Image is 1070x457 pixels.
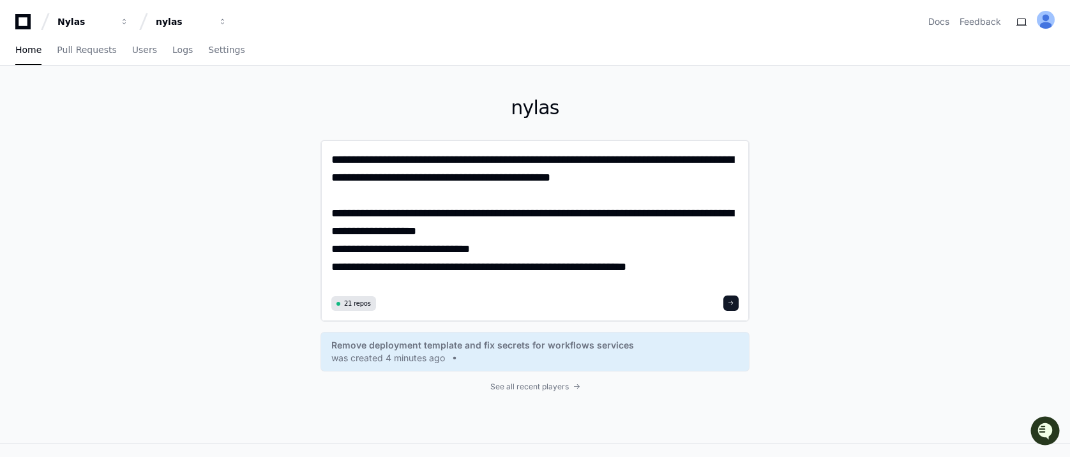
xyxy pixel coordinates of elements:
button: Feedback [960,15,1001,28]
button: Nylas [52,10,134,33]
span: Users [132,46,157,54]
span: Pull Requests [57,46,116,54]
a: Pull Requests [57,36,116,65]
button: Start new chat [217,99,232,114]
img: PlayerZero [13,13,38,38]
span: Home [15,46,41,54]
a: Docs [928,15,949,28]
a: Home [15,36,41,65]
img: ALV-UjXF_FX558D324nCTPCixOnUWL7Pi79n-AXF0LtLTUFllXyaPBSozokTMDONuWDGv9CtMmwoSMHi6N_U2zFCD9ocPGqEd... [1037,11,1055,29]
button: nylas [151,10,232,33]
img: 1756235613930-3d25f9e4-fa56-45dd-b3ad-e072dfbd1548 [13,95,36,118]
span: Pylon [127,134,154,144]
div: Welcome [13,51,232,71]
a: Remove deployment template and fix secrets for workflows serviceswas created 4 minutes ago [331,339,739,364]
div: Start new chat [43,95,209,108]
span: Remove deployment template and fix secrets for workflows services [331,339,634,352]
span: Settings [208,46,245,54]
span: See all recent players [490,382,569,392]
a: Settings [208,36,245,65]
a: See all recent players [320,382,750,392]
div: nylas [156,15,211,28]
a: Powered byPylon [90,133,154,144]
div: We're available if you need us! [43,108,162,118]
span: 21 repos [344,299,371,308]
span: Logs [172,46,193,54]
h1: nylas [320,96,750,119]
div: Nylas [57,15,112,28]
a: Logs [172,36,193,65]
iframe: Open customer support [1029,415,1064,449]
a: Users [132,36,157,65]
span: was created 4 minutes ago [331,352,445,364]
